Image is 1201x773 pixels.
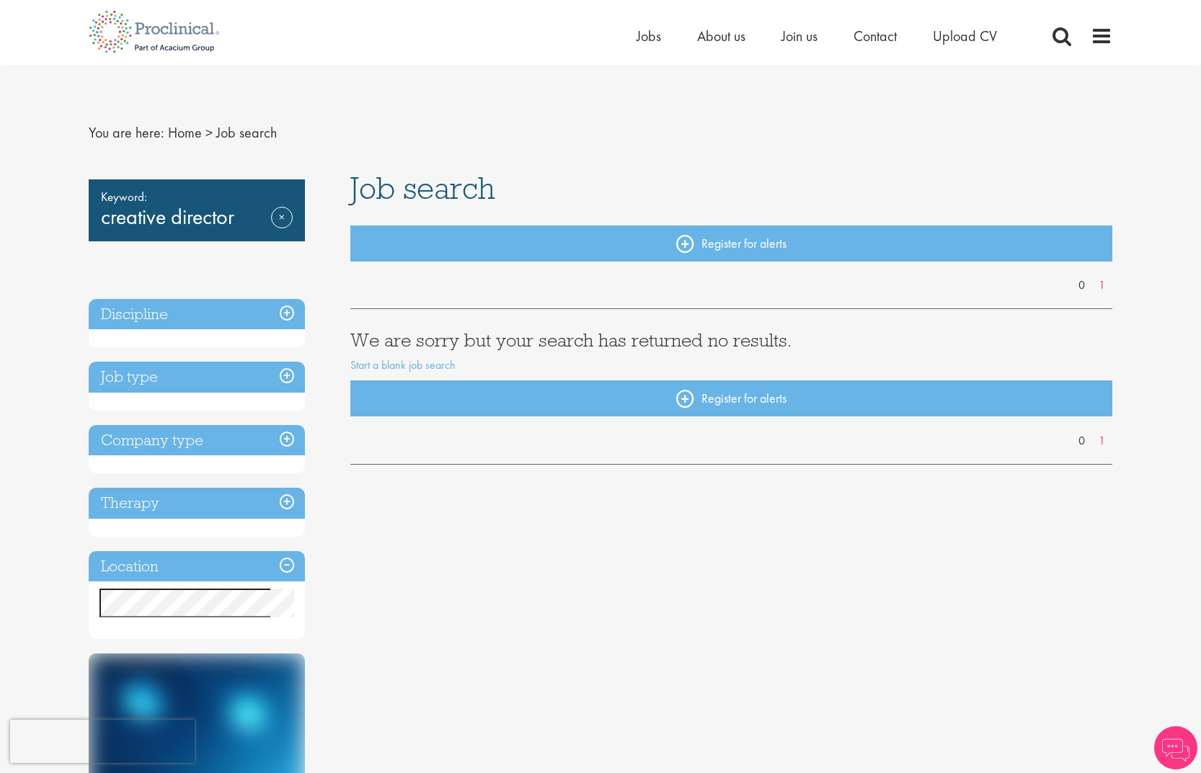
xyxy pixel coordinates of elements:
a: Register for alerts [350,380,1113,416]
div: creative director [89,179,305,241]
a: About us [697,27,745,45]
h3: Location [89,551,305,582]
a: 1 [1091,277,1112,294]
a: Register for alerts [350,225,1113,262]
a: 0 [1071,277,1092,294]
a: Remove [271,207,293,249]
a: Upload CV [933,27,997,45]
h3: We are sorry but your search has returned no results. [350,331,1113,349]
h3: Therapy [89,488,305,519]
a: breadcrumb link [168,123,202,142]
h3: Job type [89,362,305,393]
a: Join us [781,27,817,45]
span: Job search [216,123,277,142]
a: Jobs [637,27,661,45]
a: 1 [1091,433,1112,450]
h3: Discipline [89,299,305,330]
span: > [205,123,213,142]
span: Job search [350,169,495,207]
iframe: reCAPTCHA [10,720,195,763]
span: You are here: [89,123,164,142]
a: Contact [854,27,897,45]
h3: Company type [89,425,305,456]
a: 0 [1071,433,1092,450]
span: Keyword: [101,187,293,207]
a: Start a blank job search [350,357,456,372]
img: Chatbot [1154,726,1197,769]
